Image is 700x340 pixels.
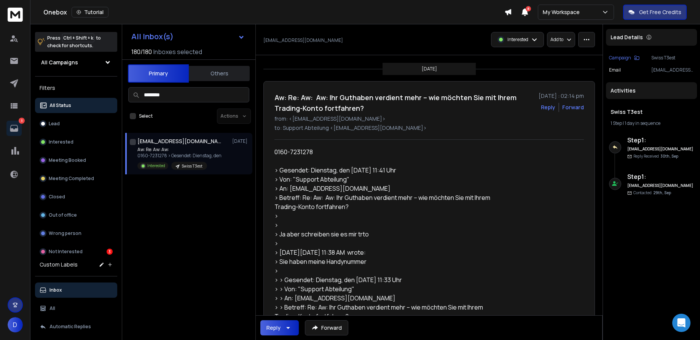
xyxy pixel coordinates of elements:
[128,64,189,83] button: Primary
[153,47,202,56] h3: Inboxes selected
[139,113,153,119] label: Select
[260,320,299,335] button: Reply
[35,116,117,131] button: Lead
[672,314,690,332] div: Open Intercom Messenger
[47,34,101,49] p: Press to check for shortcuts.
[35,283,117,298] button: Inbox
[49,157,86,163] p: Meeting Booked
[627,183,694,188] h6: [EMAIL_ADDRESS][DOMAIN_NAME]
[189,65,250,82] button: Others
[35,244,117,259] button: Not Interested3
[40,261,78,268] h3: Custom Labels
[422,66,437,72] p: [DATE]
[541,104,555,111] button: Reply
[107,249,113,255] div: 3
[627,136,694,145] h6: Step 1 :
[131,47,152,56] span: 180 / 180
[35,189,117,204] button: Closed
[609,67,621,73] p: Email
[137,137,221,145] h1: [EMAIL_ADDRESS][DOMAIN_NAME]
[8,317,23,332] button: D
[35,319,117,334] button: Automatic Replies
[625,120,660,126] span: 1 day in sequence
[49,102,71,109] p: All Status
[62,34,94,42] span: Ctrl + Shift + k
[35,55,117,70] button: All Campaigns
[611,108,692,116] h1: Swiss T3est
[43,7,504,18] div: Onebox
[19,118,25,124] p: 3
[137,147,222,153] p: Aw: Re: Aw: Aw:
[147,163,165,169] p: Interested
[49,176,94,182] p: Meeting Completed
[651,55,694,61] p: Swiss T3est
[609,55,631,61] p: Campaign
[266,324,281,332] div: Reply
[627,172,694,181] h6: Step 1 :
[35,171,117,186] button: Meeting Completed
[35,83,117,93] h3: Filters
[274,92,534,113] h1: Aw: Re: Aw: Aw: Ihr Guthaben verdient mehr – wie möchten Sie mit Ihrem Trading-Konto fortfahren?
[49,249,83,255] p: Not Interested
[623,5,687,20] button: Get Free Credits
[49,121,60,127] p: Lead
[543,8,583,16] p: My Workspace
[660,153,678,159] span: 30th, Sep
[539,92,584,100] p: [DATE] : 02:14 pm
[606,82,697,99] div: Activities
[633,190,671,196] p: Contacted
[49,324,91,330] p: Automatic Replies
[633,153,678,159] p: Reply Received
[35,208,117,223] button: Out of office
[274,115,584,123] p: from: <[EMAIL_ADDRESS][DOMAIN_NAME]>
[550,37,563,43] p: Add to
[35,98,117,113] button: All Status
[653,190,671,195] span: 29th, Sep
[49,194,65,200] p: Closed
[627,146,694,152] h6: [EMAIL_ADDRESS][DOMAIN_NAME]
[182,163,203,169] p: Swiss T3est
[131,33,174,40] h1: All Inbox(s)
[72,7,108,18] button: Tutorial
[639,8,681,16] p: Get Free Credits
[609,55,639,61] button: Campaign
[232,138,249,144] p: [DATE]
[263,37,343,43] p: [EMAIL_ADDRESS][DOMAIN_NAME]
[611,120,622,126] span: 1 Step
[305,320,348,335] button: Forward
[274,124,584,132] p: to: Support Abteilung <[EMAIL_ADDRESS][DOMAIN_NAME]>
[611,34,643,41] p: Lead Details
[651,67,694,73] p: [EMAIL_ADDRESS][DOMAIN_NAME]
[49,305,55,311] p: All
[41,59,78,66] h1: All Campaigns
[35,134,117,150] button: Interested
[35,153,117,168] button: Meeting Booked
[35,226,117,241] button: Wrong person
[6,121,22,136] a: 3
[35,301,117,316] button: All
[49,287,62,293] p: Inbox
[137,153,222,159] p: 0160-7231278 > Gesendet: Dienstag, den
[562,104,584,111] div: Forward
[49,230,81,236] p: Wrong person
[49,139,73,145] p: Interested
[507,37,528,43] p: Interested
[611,120,692,126] div: |
[49,212,77,218] p: Out of office
[526,6,531,11] span: 8
[125,29,251,44] button: All Inbox(s)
